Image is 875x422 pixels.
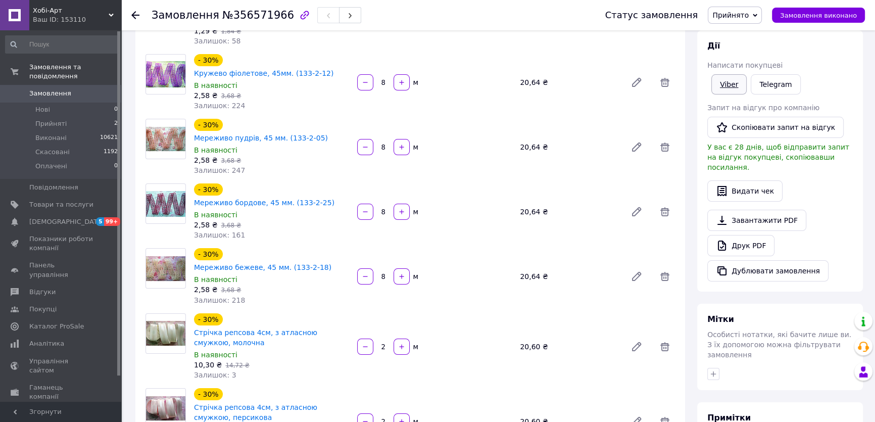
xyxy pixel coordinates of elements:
span: 1,84 ₴ [221,28,241,35]
div: 20,64 ₴ [516,140,622,154]
div: м [411,77,419,87]
span: Залишок: 218 [194,296,245,304]
span: 2 [114,119,118,128]
div: 20,60 ₴ [516,340,622,354]
a: Telegram [751,74,800,95]
span: Особисті нотатки, які бачите лише ви. З їх допомогою можна фільтрувати замовлення [707,331,851,359]
span: 0 [114,105,118,114]
span: У вас є 28 днів, щоб відправити запит на відгук покупцеві, скопіювавши посилання. [707,143,849,171]
span: Управління сайтом [29,357,93,375]
span: Товари та послуги [29,200,93,209]
span: Хобі-Арт [33,6,109,15]
span: Виконані [35,133,67,143]
span: Оплачені [35,162,67,171]
button: Замовлення виконано [772,8,865,23]
span: Показники роботи компанії [29,235,93,253]
img: Стрічка репсова 4см, з атласною смужкою, молочна [146,321,185,345]
span: 2,58 ₴ [194,221,217,229]
span: 3,68 ₴ [221,157,241,164]
span: Залишок: 161 [194,231,245,239]
span: Каталог ProSale [29,322,84,331]
span: №356571966 [222,9,294,21]
span: В наявності [194,351,237,359]
img: Кружево фіолетове, 45мм. (133-2-12) [146,61,185,87]
div: - 30% [194,54,223,66]
a: Редагувати [626,202,647,222]
div: м [411,142,419,152]
div: - 30% [194,119,223,131]
span: Написати покупцеві [707,61,783,69]
span: 1,29 ₴ [194,27,217,35]
img: Мереживо пудрів, 45 мм. (133-2-05) [146,127,185,151]
span: Панель управління [29,261,93,279]
span: [DEMOGRAPHIC_DATA] [29,217,104,226]
span: 10621 [100,133,118,143]
div: Повернутися назад [131,10,139,20]
span: В наявності [194,81,237,89]
span: Видалити [655,337,675,357]
span: 3,68 ₴ [221,287,241,294]
a: Мереживо пудрів, 45 мм. (133-2-05) [194,134,328,142]
span: 10,30 ₴ [194,361,222,369]
button: Скопіювати запит на відгук [707,117,844,138]
span: Повідомлення [29,183,78,192]
span: Мітки [707,314,734,324]
a: Друк PDF [707,235,774,256]
div: Статус замовлення [605,10,698,20]
div: 20,64 ₴ [516,205,622,219]
span: Залишок: 3 [194,371,236,379]
img: Мереживо бордове, 45 мм. (133-2-25) [146,191,185,217]
span: Залишок: 224 [194,102,245,110]
div: Ваш ID: 153110 [33,15,121,24]
span: Покупці [29,305,57,314]
a: Редагувати [626,137,647,157]
a: Стрічка репсова 4см, з атласною смужкою, персикова [194,403,317,421]
span: Відгуки [29,288,56,297]
span: Видалити [655,137,675,157]
span: 2,58 ₴ [194,156,217,164]
span: 1192 [104,148,118,157]
span: Видалити [655,266,675,287]
a: Кружево фіолетове, 45мм. (133-2-12) [194,69,333,77]
a: Редагувати [626,266,647,287]
span: 3,68 ₴ [221,222,241,229]
span: Видалити [655,202,675,222]
span: Гаманець компанії [29,383,93,401]
input: Пошук [5,35,119,54]
a: Мереживо бежеве, 45 мм. (133-2-18) [194,263,331,271]
span: Замовлення виконано [780,12,857,19]
a: Viber [711,74,747,95]
button: Видати чек [707,180,783,202]
span: Прийняті [35,119,67,128]
span: Видалити [655,72,675,92]
span: Дії [707,41,720,51]
div: м [411,342,419,352]
span: Замовлення та повідомлення [29,63,121,81]
a: Мереживо бордове, 45 мм. (133-2-25) [194,199,334,207]
span: В наявності [194,211,237,219]
span: 2,58 ₴ [194,286,217,294]
div: - 30% [194,388,223,400]
span: 3,68 ₴ [221,92,241,100]
div: м [411,271,419,282]
a: Редагувати [626,337,647,357]
a: Стрічка репсова 4см, з атласною смужкою, молочна [194,329,317,347]
span: В наявності [194,146,237,154]
span: 5 [96,217,104,226]
img: Мереживо бежеве, 45 мм. (133-2-18) [146,256,185,280]
span: Скасовані [35,148,70,157]
span: В наявності [194,275,237,284]
a: Редагувати [626,72,647,92]
span: Запит на відгук про компанію [707,104,819,112]
div: - 30% [194,183,223,196]
span: Замовлення [152,9,219,21]
div: м [411,207,419,217]
button: Дублювати замовлення [707,260,829,282]
span: Залишок: 247 [194,166,245,174]
span: Залишок: 58 [194,37,240,45]
div: 20,64 ₴ [516,269,622,284]
span: Замовлення [29,89,71,98]
div: - 30% [194,313,223,325]
img: Стрічка репсова 4см, з атласною смужкою, персикова [146,396,185,420]
span: 14,72 ₴ [225,362,249,369]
